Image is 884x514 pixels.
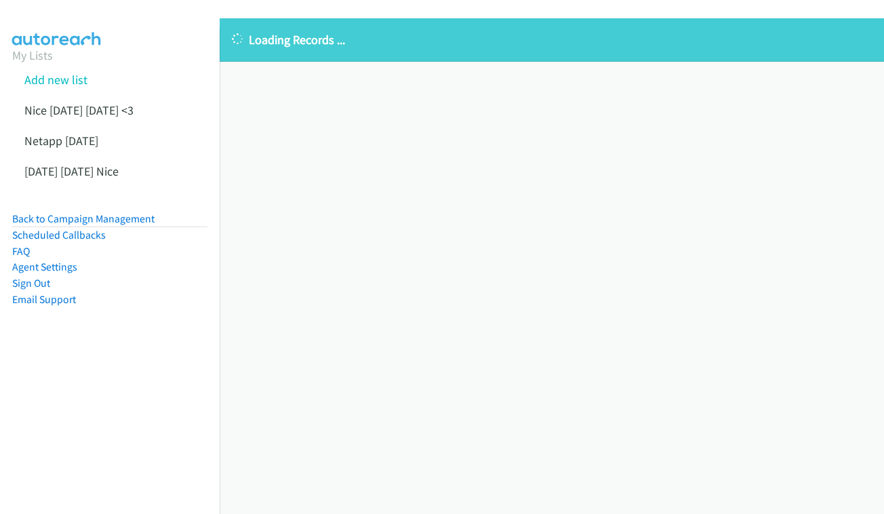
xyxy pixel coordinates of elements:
a: Agent Settings [12,260,77,273]
a: [DATE] [DATE] Nice [24,163,119,179]
a: Sign Out [12,277,50,290]
a: FAQ [12,245,30,258]
p: Loading Records ... [232,31,872,49]
a: Netapp [DATE] [24,133,98,149]
a: Scheduled Callbacks [12,229,106,241]
a: Email Support [12,293,76,306]
a: Add new list [24,72,87,87]
a: Nice [DATE] [DATE] <3 [24,102,134,118]
a: Back to Campaign Management [12,212,155,225]
a: My Lists [12,47,53,63]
